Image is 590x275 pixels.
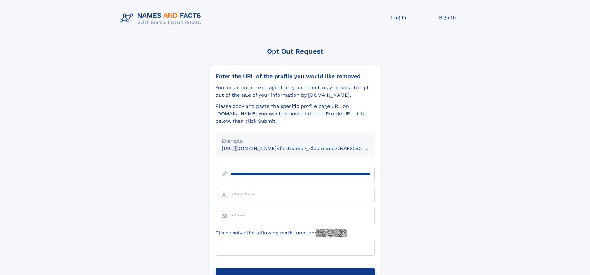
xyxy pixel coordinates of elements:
[209,47,381,55] div: Opt Out Request
[222,145,387,151] small: [URL][DOMAIN_NAME]<firstname>_<lastname>/NAF325G-xxxxxxxx
[222,137,369,145] div: Example:
[117,10,206,27] img: Logo Names and Facts
[374,10,424,25] a: Log In
[216,229,347,237] label: Please solve the following math function:
[216,103,375,125] div: Please copy and paste the specific profile page URL on [DOMAIN_NAME] you want removed into the Pr...
[216,84,375,99] div: You, or an authorized agent on your behalf, may request to opt-out of the sale of your informatio...
[216,73,375,80] div: Enter the URL of the profile you would like removed
[424,10,473,25] a: Sign Up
